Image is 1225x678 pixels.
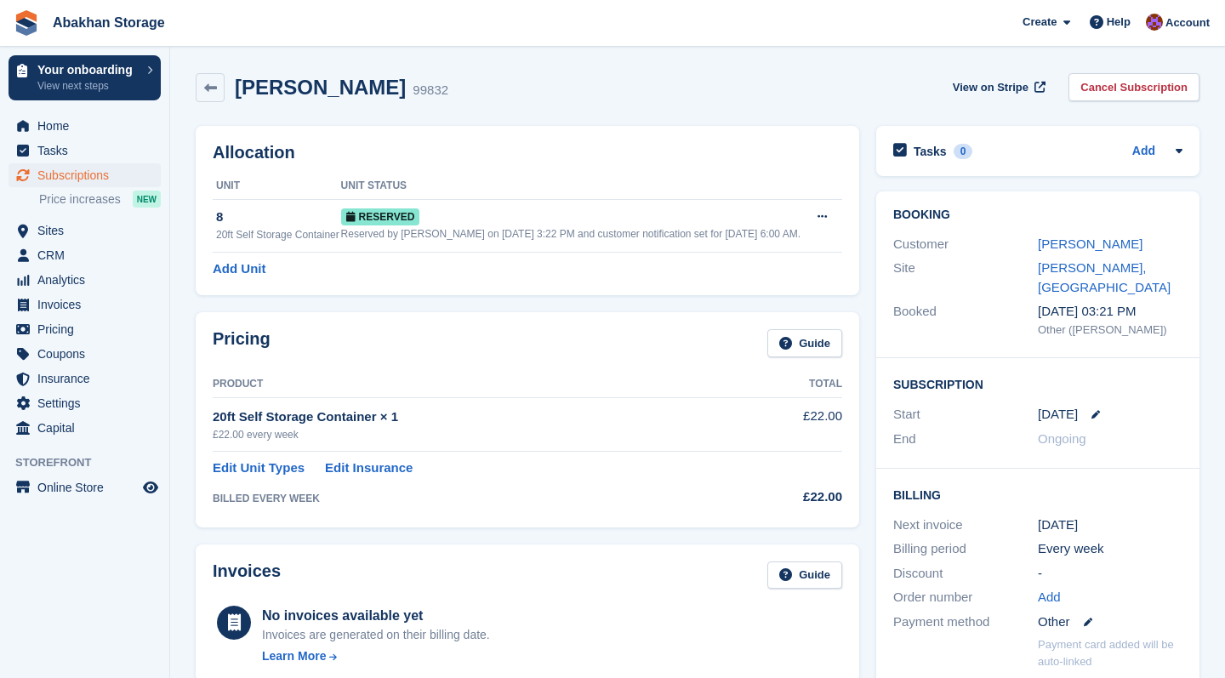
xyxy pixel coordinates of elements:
[37,78,139,94] p: View next steps
[953,79,1028,96] span: View on Stripe
[14,10,39,36] img: stora-icon-8386f47178a22dfd0bd8f6a31ec36ba5ce8667c1dd55bd0f319d3a0aa187defe.svg
[216,208,341,227] div: 8
[893,516,1038,535] div: Next invoice
[341,226,806,242] div: Reserved by [PERSON_NAME] on [DATE] 3:22 PM and customer notification set for [DATE] 6:00 AM.
[37,317,140,341] span: Pricing
[235,76,406,99] h2: [PERSON_NAME]
[9,391,161,415] a: menu
[140,477,161,498] a: Preview store
[37,367,140,390] span: Insurance
[213,459,305,478] a: Edit Unit Types
[767,329,842,357] a: Guide
[262,626,490,644] div: Invoices are generated on their billing date.
[1038,302,1182,322] div: [DATE] 03:21 PM
[37,416,140,440] span: Capital
[9,367,161,390] a: menu
[216,227,341,242] div: 20ft Self Storage Container
[954,144,973,159] div: 0
[9,476,161,499] a: menu
[767,561,842,590] a: Guide
[37,476,140,499] span: Online Store
[893,302,1038,338] div: Booked
[1132,142,1155,162] a: Add
[213,427,739,442] div: £22.00 every week
[1038,322,1182,339] div: Other ([PERSON_NAME])
[9,416,161,440] a: menu
[739,397,842,451] td: £22.00
[46,9,172,37] a: Abakhan Storage
[325,459,413,478] a: Edit Insurance
[1038,431,1086,446] span: Ongoing
[213,143,842,162] h2: Allocation
[1038,612,1182,632] div: Other
[893,539,1038,559] div: Billing period
[1023,14,1057,31] span: Create
[1038,564,1182,584] div: -
[1038,636,1182,669] p: Payment card added will be auto-linked
[37,391,140,415] span: Settings
[893,564,1038,584] div: Discount
[1038,405,1078,424] time: 2025-08-12 23:00:00 UTC
[9,163,161,187] a: menu
[37,163,140,187] span: Subscriptions
[213,561,281,590] h2: Invoices
[1038,236,1142,251] a: [PERSON_NAME]
[213,329,271,357] h2: Pricing
[9,317,161,341] a: menu
[39,190,161,208] a: Price increases NEW
[9,114,161,138] a: menu
[37,268,140,292] span: Analytics
[1038,260,1171,294] a: [PERSON_NAME], [GEOGRAPHIC_DATA]
[213,491,739,506] div: BILLED EVERY WEEK
[15,454,169,471] span: Storefront
[893,486,1182,503] h2: Billing
[37,243,140,267] span: CRM
[893,375,1182,392] h2: Subscription
[37,114,140,138] span: Home
[893,612,1038,632] div: Payment method
[9,219,161,242] a: menu
[9,243,161,267] a: menu
[893,235,1038,254] div: Customer
[1038,516,1182,535] div: [DATE]
[893,208,1182,222] h2: Booking
[914,144,947,159] h2: Tasks
[213,407,739,427] div: 20ft Self Storage Container × 1
[341,208,420,225] span: Reserved
[893,430,1038,449] div: End
[213,173,341,200] th: Unit
[213,259,265,279] a: Add Unit
[1068,73,1199,101] a: Cancel Subscription
[1107,14,1131,31] span: Help
[739,371,842,398] th: Total
[341,173,806,200] th: Unit Status
[213,371,739,398] th: Product
[133,191,161,208] div: NEW
[1038,539,1182,559] div: Every week
[9,293,161,316] a: menu
[1146,14,1163,31] img: William Abakhan
[9,268,161,292] a: menu
[893,259,1038,297] div: Site
[9,55,161,100] a: Your onboarding View next steps
[37,293,140,316] span: Invoices
[893,588,1038,607] div: Order number
[37,139,140,162] span: Tasks
[1165,14,1210,31] span: Account
[9,342,161,366] a: menu
[262,647,490,665] a: Learn More
[739,487,842,507] div: £22.00
[1038,588,1061,607] a: Add
[262,647,326,665] div: Learn More
[9,139,161,162] a: menu
[893,405,1038,424] div: Start
[37,342,140,366] span: Coupons
[37,219,140,242] span: Sites
[262,606,490,626] div: No invoices available yet
[413,81,448,100] div: 99832
[946,73,1049,101] a: View on Stripe
[39,191,121,208] span: Price increases
[37,64,139,76] p: Your onboarding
